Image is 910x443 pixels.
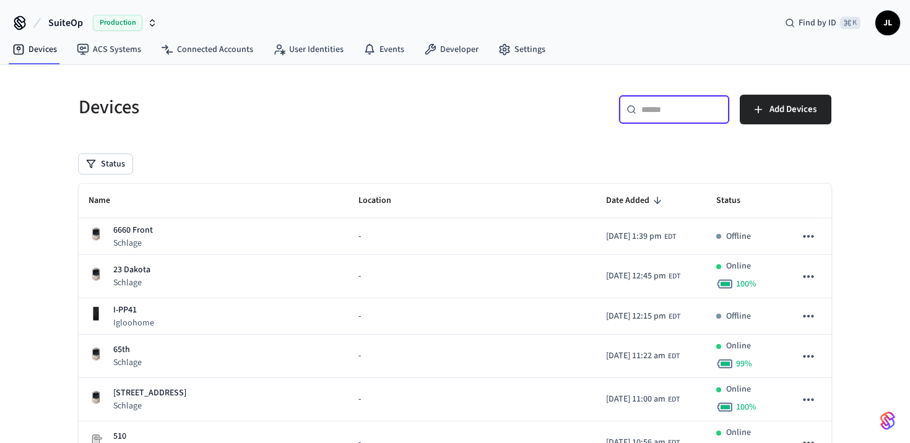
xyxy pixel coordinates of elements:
[89,390,103,405] img: Schlage Sense Smart Deadbolt with Camelot Trim, Front
[606,310,680,323] div: America/New_York
[799,17,836,29] span: Find by ID
[877,12,899,34] span: JL
[89,346,103,361] img: Schlage Sense Smart Deadbolt with Camelot Trim, Front
[606,393,665,406] span: [DATE] 11:00 am
[669,271,680,282] span: EDT
[840,17,860,29] span: ⌘ K
[606,393,680,406] div: America/New_York
[726,383,751,396] p: Online
[2,38,67,61] a: Devices
[358,191,407,210] span: Location
[414,38,488,61] a: Developer
[113,387,186,400] p: [STREET_ADDRESS]
[668,394,680,405] span: EDT
[606,270,666,283] span: [DATE] 12:45 pm
[48,15,83,30] span: SuiteOp
[93,15,142,31] span: Production
[353,38,414,61] a: Events
[736,278,756,290] span: 100 %
[113,317,154,329] p: Igloohome
[769,101,817,118] span: Add Devices
[726,340,751,353] p: Online
[606,350,680,363] div: America/New_York
[740,95,831,124] button: Add Devices
[716,191,756,210] span: Status
[113,304,154,317] p: I-PP41
[358,270,361,283] span: -
[358,310,361,323] span: -
[113,264,150,277] p: 23 Dakota
[113,430,137,443] p: 510
[726,310,751,323] p: Offline
[113,237,153,249] p: Schlage
[113,277,150,289] p: Schlage
[89,191,126,210] span: Name
[113,224,153,237] p: 6660 Front
[67,38,151,61] a: ACS Systems
[669,311,680,322] span: EDT
[89,226,103,241] img: Schlage Sense Smart Deadbolt with Camelot Trim, Front
[664,231,676,243] span: EDT
[606,350,665,363] span: [DATE] 11:22 am
[668,351,680,362] span: EDT
[606,270,680,283] div: America/New_York
[606,191,665,210] span: Date Added
[736,401,756,413] span: 100 %
[89,306,103,321] img: igloohome_deadbolt_2e
[736,358,752,370] span: 99 %
[488,38,555,61] a: Settings
[606,230,662,243] span: [DATE] 1:39 pm
[726,230,751,243] p: Offline
[79,95,448,120] h5: Devices
[263,38,353,61] a: User Identities
[775,12,870,34] div: Find by ID⌘ K
[358,230,361,243] span: -
[606,310,666,323] span: [DATE] 12:15 pm
[875,11,900,35] button: JL
[79,154,132,174] button: Status
[880,411,895,431] img: SeamLogoGradient.69752ec5.svg
[358,350,361,363] span: -
[726,426,751,439] p: Online
[113,356,142,369] p: Schlage
[113,400,186,412] p: Schlage
[89,267,103,282] img: Schlage Sense Smart Deadbolt with Camelot Trim, Front
[606,230,676,243] div: America/New_York
[113,343,142,356] p: 65th
[151,38,263,61] a: Connected Accounts
[358,393,361,406] span: -
[726,260,751,273] p: Online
